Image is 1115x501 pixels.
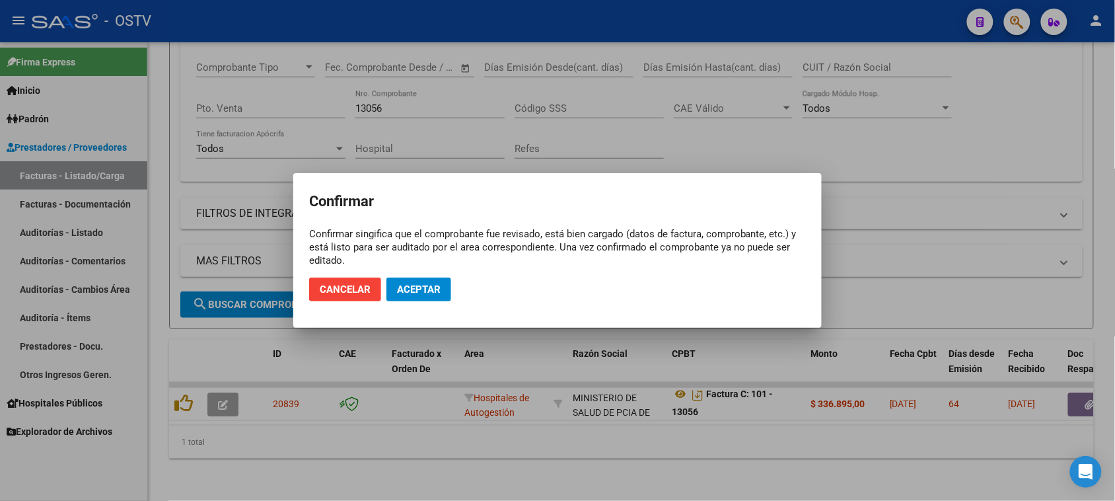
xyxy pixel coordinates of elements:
span: Aceptar [397,284,441,295]
span: Cancelar [320,284,371,295]
div: Open Intercom Messenger [1070,456,1102,488]
div: Confirmar singifica que el comprobante fue revisado, está bien cargado (datos de factura, comprob... [309,227,806,267]
button: Aceptar [386,278,451,301]
button: Cancelar [309,278,381,301]
h2: Confirmar [309,189,806,214]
